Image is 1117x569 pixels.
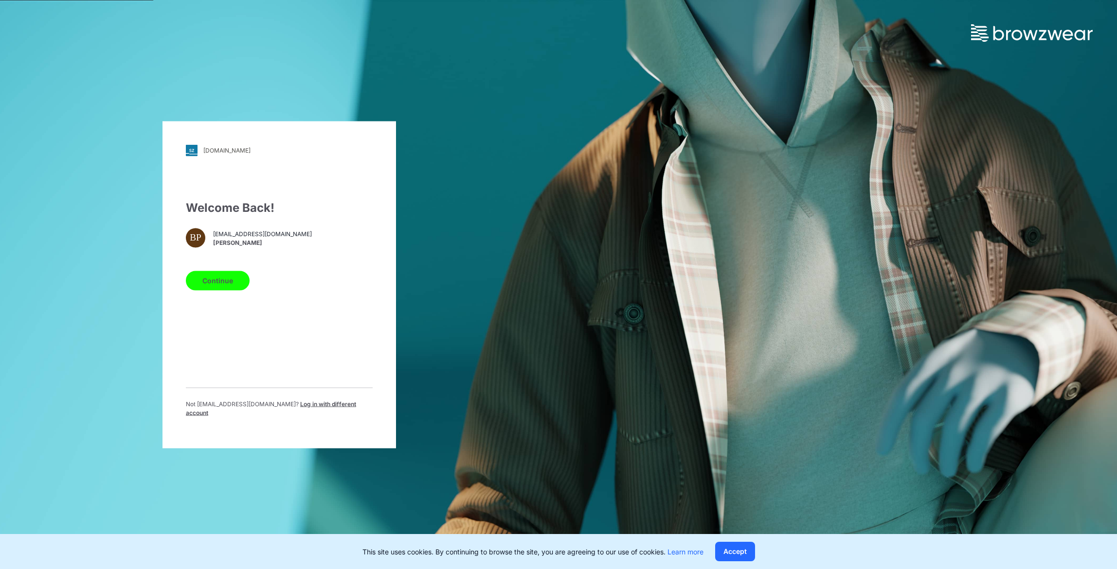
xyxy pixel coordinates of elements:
[186,228,205,247] div: BP
[186,144,198,156] img: svg+xml;base64,PHN2ZyB3aWR0aD0iMjgiIGhlaWdodD0iMjgiIHZpZXdCb3g9IjAgMCAyOCAyOCIgZmlsbD0ibm9uZSIgeG...
[186,271,250,290] button: Continue
[971,24,1093,42] img: browzwear-logo.73288ffb.svg
[213,230,312,239] span: [EMAIL_ADDRESS][DOMAIN_NAME]
[186,399,373,417] p: Not [EMAIL_ADDRESS][DOMAIN_NAME] ?
[213,239,312,247] span: [PERSON_NAME]
[715,542,755,561] button: Accept
[186,144,373,156] a: [DOMAIN_NAME]
[667,548,703,556] a: Learn more
[186,199,373,216] div: Welcome Back!
[203,147,251,154] div: [DOMAIN_NAME]
[362,547,703,557] p: This site uses cookies. By continuing to browse the site, you are agreeing to our use of cookies.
